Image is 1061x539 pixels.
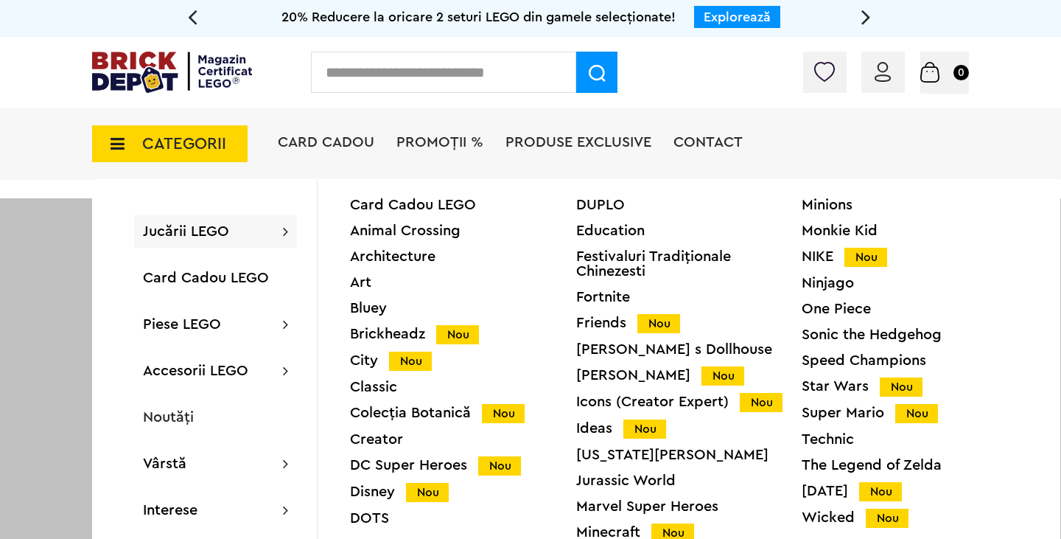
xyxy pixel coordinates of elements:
[576,198,802,212] a: DUPLO
[396,135,483,150] a: PROMOȚII %
[802,223,1028,238] a: Monkie Kid
[802,198,1028,212] a: Minions
[281,10,676,24] span: 20% Reducere la oricare 2 seturi LEGO din gamele selecționate!
[142,136,226,152] span: CATEGORII
[704,10,771,24] a: Explorează
[576,223,802,238] a: Education
[953,65,969,80] small: 0
[350,223,576,238] a: Animal Crossing
[350,198,576,212] a: Card Cadou LEGO
[505,135,651,150] a: Produse exclusive
[278,135,374,150] a: Card Cadou
[143,224,229,239] a: Jucării LEGO
[673,135,743,150] a: Contact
